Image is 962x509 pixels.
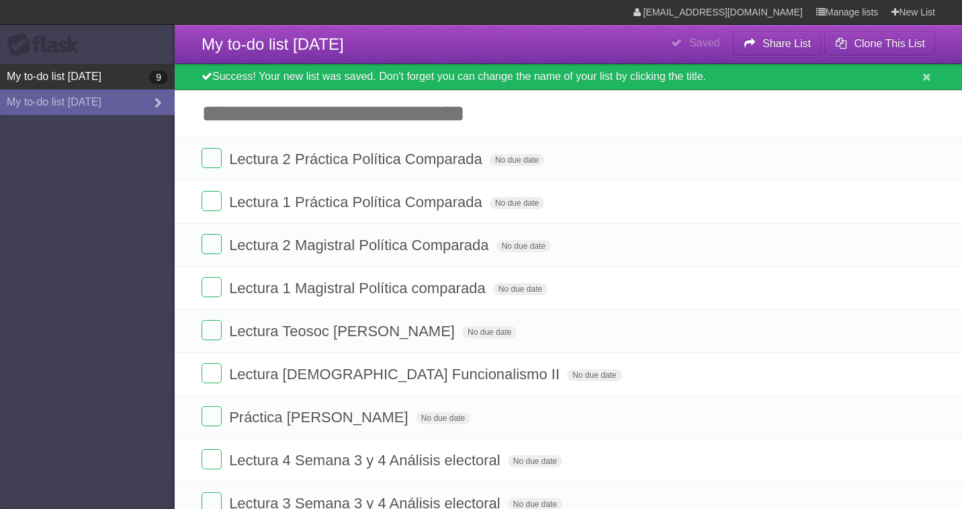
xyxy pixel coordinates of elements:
[229,409,412,426] span: Práctica [PERSON_NAME]
[854,38,925,49] b: Clone This List
[202,363,222,383] label: Done
[202,148,222,168] label: Done
[567,369,621,381] span: No due date
[229,151,486,167] span: Lectura 2 Práctica Política Comparada
[202,234,222,254] label: Done
[202,406,222,426] label: Done
[202,449,222,469] label: Done
[689,37,719,48] b: Saved
[175,64,962,90] div: Success! Your new list was saved. Don't forget you can change the name of your list by clicking t...
[202,320,222,340] label: Done
[490,197,544,209] span: No due date
[762,38,811,49] b: Share List
[229,452,504,469] span: Lectura 4 Semana 3 y 4 Análisis electoral
[202,277,222,297] label: Done
[229,323,458,340] span: Lectura Teosoc [PERSON_NAME]
[733,32,822,56] button: Share List
[229,366,563,383] span: Lectura [DEMOGRAPHIC_DATA] Funcionalismo II
[229,194,486,210] span: Lectura 1 Práctica Política Comparada
[229,280,489,297] span: Lectura 1 Magistral Política comparada
[462,326,517,338] span: No due date
[229,237,492,253] span: Lectura 2 Magistral Política Comparada
[824,32,935,56] button: Clone This List
[7,33,87,57] div: Flask
[416,412,470,424] span: No due date
[202,35,344,53] span: My to-do list [DATE]
[149,71,168,84] b: 9
[508,455,562,467] span: No due date
[490,154,544,166] span: No due date
[493,283,548,295] span: No due date
[202,191,222,211] label: Done
[496,240,551,252] span: No due date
